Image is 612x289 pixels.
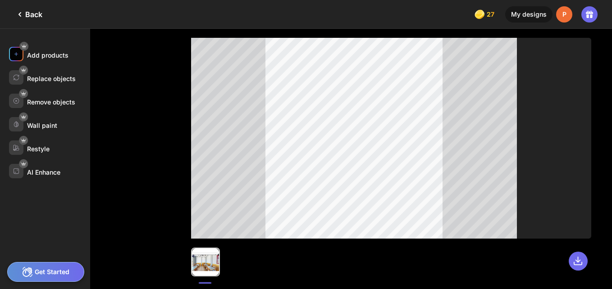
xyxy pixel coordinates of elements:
div: Add products [27,51,69,59]
span: 27 [487,11,496,18]
div: Back [14,9,42,20]
div: Wall paint [27,122,57,129]
div: Get Started [7,262,84,282]
div: Restyle [27,145,50,153]
div: Replace objects [27,75,76,82]
div: Remove objects [27,98,75,106]
div: My designs [505,6,553,23]
div: AI Enhance [27,168,60,176]
div: P [556,6,572,23]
